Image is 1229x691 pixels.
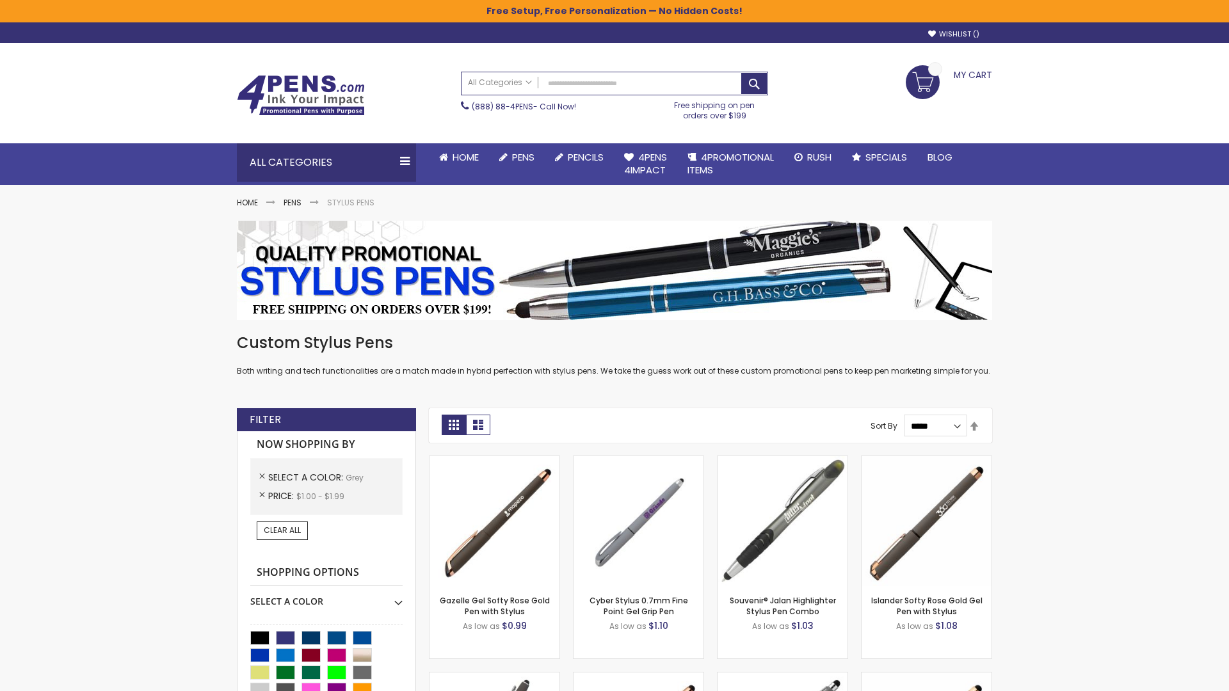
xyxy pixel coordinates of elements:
[896,621,933,631] span: As low as
[430,672,559,683] a: Custom Soft Touch® Metal Pens with Stylus-Grey
[730,595,836,616] a: Souvenir® Jalan Highlighter Stylus Pen Combo
[752,621,789,631] span: As low as
[862,456,992,586] img: Islander Softy Rose Gold Gel Pen with Stylus-Grey
[568,150,604,164] span: Pencils
[453,150,479,164] span: Home
[440,595,550,616] a: Gazelle Gel Softy Rose Gold Pen with Stylus
[296,491,344,502] span: $1.00 - $1.99
[718,672,847,683] a: Minnelli Softy Pen with Stylus - Laser Engraved-Grey
[462,72,538,93] a: All Categories
[614,143,677,185] a: 4Pens4impact
[935,619,958,632] span: $1.08
[268,489,296,502] span: Price
[463,621,500,631] span: As low as
[430,456,559,586] img: Gazelle Gel Softy Rose Gold Pen with Stylus-Grey
[871,595,983,616] a: Islander Softy Rose Gold Gel Pen with Stylus
[862,672,992,683] a: Islander Softy Rose Gold Gel Pen with Stylus - ColorJet Imprint-Grey
[590,595,688,616] a: Cyber Stylus 0.7mm Fine Point Gel Grip Pen
[472,101,576,112] span: - Call Now!
[250,586,403,608] div: Select A Color
[784,143,842,171] a: Rush
[472,101,533,112] a: (888) 88-4PENS
[871,420,897,431] label: Sort By
[807,150,831,164] span: Rush
[237,143,416,182] div: All Categories
[284,197,301,208] a: Pens
[430,456,559,466] a: Gazelle Gel Softy Rose Gold Pen with Stylus-Grey
[574,456,703,466] a: Cyber Stylus 0.7mm Fine Point Gel Grip Pen-Grey
[677,143,784,185] a: 4PROMOTIONALITEMS
[718,456,847,586] img: Souvenir® Jalan Highlighter Stylus Pen Combo-Grey
[250,559,403,587] strong: Shopping Options
[237,333,992,353] h1: Custom Stylus Pens
[865,150,907,164] span: Specials
[502,619,527,632] span: $0.99
[917,143,963,171] a: Blog
[264,525,301,536] span: Clear All
[250,431,403,458] strong: Now Shopping by
[545,143,614,171] a: Pencils
[718,456,847,466] a: Souvenir® Jalan Highlighter Stylus Pen Combo-Grey
[574,672,703,683] a: Gazelle Gel Softy Rose Gold Pen with Stylus - ColorJet-Grey
[257,521,308,539] a: Clear All
[268,471,346,484] span: Select A Color
[237,197,258,208] a: Home
[489,143,545,171] a: Pens
[928,150,952,164] span: Blog
[648,619,668,632] span: $1.10
[661,95,769,121] div: Free shipping on pen orders over $199
[687,150,774,177] span: 4PROMOTIONAL ITEMS
[512,150,534,164] span: Pens
[237,75,365,116] img: 4Pens Custom Pens and Promotional Products
[429,143,489,171] a: Home
[250,413,281,427] strong: Filter
[624,150,667,177] span: 4Pens 4impact
[791,619,814,632] span: $1.03
[468,77,532,88] span: All Categories
[346,472,364,483] span: Grey
[327,197,374,208] strong: Stylus Pens
[237,221,992,320] img: Stylus Pens
[574,456,703,586] img: Cyber Stylus 0.7mm Fine Point Gel Grip Pen-Grey
[842,143,917,171] a: Specials
[928,29,979,39] a: Wishlist
[609,621,647,631] span: As low as
[862,456,992,466] a: Islander Softy Rose Gold Gel Pen with Stylus-Grey
[442,415,466,435] strong: Grid
[237,333,992,377] div: Both writing and tech functionalities are a match made in hybrid perfection with stylus pens. We ...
